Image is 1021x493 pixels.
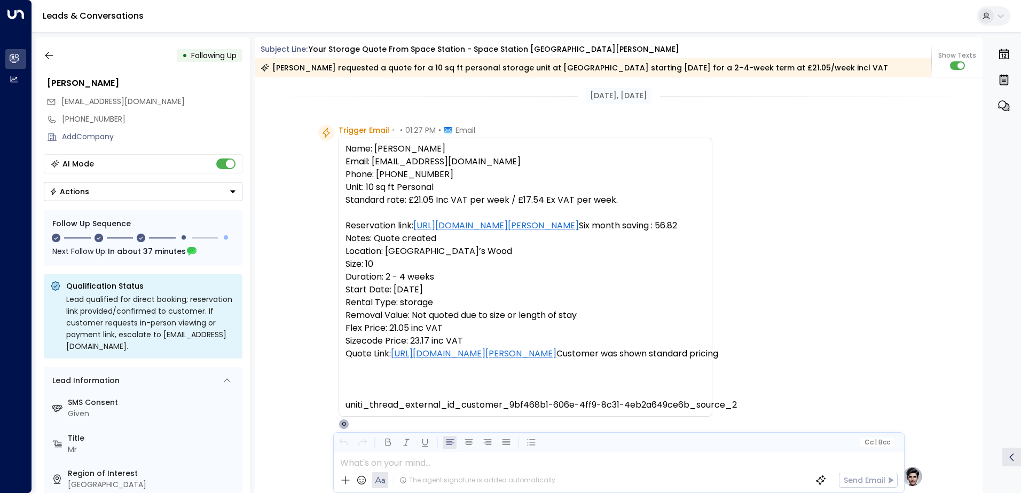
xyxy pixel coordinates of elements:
[61,96,185,107] span: [EMAIL_ADDRESS][DOMAIN_NAME]
[44,182,242,201] button: Actions
[49,375,120,386] div: Lead Information
[860,438,894,448] button: Cc|Bcc
[66,281,236,291] p: Qualification Status
[875,439,877,446] span: |
[413,219,579,232] a: [URL][DOMAIN_NAME][PERSON_NAME]
[52,218,234,229] div: Follow Up Sequence
[455,125,475,136] span: Email
[182,46,187,65] div: •
[261,62,888,73] div: [PERSON_NAME] requested a quote for a 10 sq ft personal storage unit at [GEOGRAPHIC_DATA] startin...
[938,51,976,60] span: Show Texts
[438,125,441,136] span: •
[68,468,238,479] label: Region of Interest
[47,77,242,90] div: [PERSON_NAME]
[50,187,89,196] div: Actions
[68,397,238,408] label: SMS Consent
[309,44,679,55] div: Your storage quote from Space Station - Space Station [GEOGRAPHIC_DATA][PERSON_NAME]
[399,475,555,485] div: The agent signature is added automatically
[66,293,236,352] div: Lead qualified for direct booking; reservation link provided/confirmed to customer. If customer r...
[339,419,349,430] div: O
[68,444,238,455] div: Mr
[405,125,436,136] span: 01:27 PM
[345,142,705,411] pre: Name: [PERSON_NAME] Email: [EMAIL_ADDRESS][DOMAIN_NAME] Phone: [PHONE_NUMBER] Unit: 10 sq ft Pers...
[586,88,651,104] div: [DATE], [DATE]
[62,114,242,125] div: [PHONE_NUMBER]
[864,439,890,446] span: Cc Bcc
[392,125,395,136] span: •
[44,182,242,201] div: Button group with a nested menu
[261,44,308,54] span: Subject Line:
[52,245,234,257] div: Next Follow Up:
[400,125,403,136] span: •
[61,96,185,107] span: rabahabdellaoui80@gmail.com
[43,10,144,22] a: Leads & Conversations
[902,466,923,487] img: profile-logo.png
[356,436,369,449] button: Redo
[68,479,238,490] div: [GEOGRAPHIC_DATA]
[108,245,186,257] span: In about 37 minutes
[339,125,389,136] span: Trigger Email
[191,50,237,61] span: Following Up
[337,436,350,449] button: Undo
[62,158,94,169] div: AI Mode
[62,131,242,142] div: AddCompany
[68,408,238,419] div: Given
[391,347,556,360] a: [URL][DOMAIN_NAME][PERSON_NAME]
[68,433,238,444] label: Title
